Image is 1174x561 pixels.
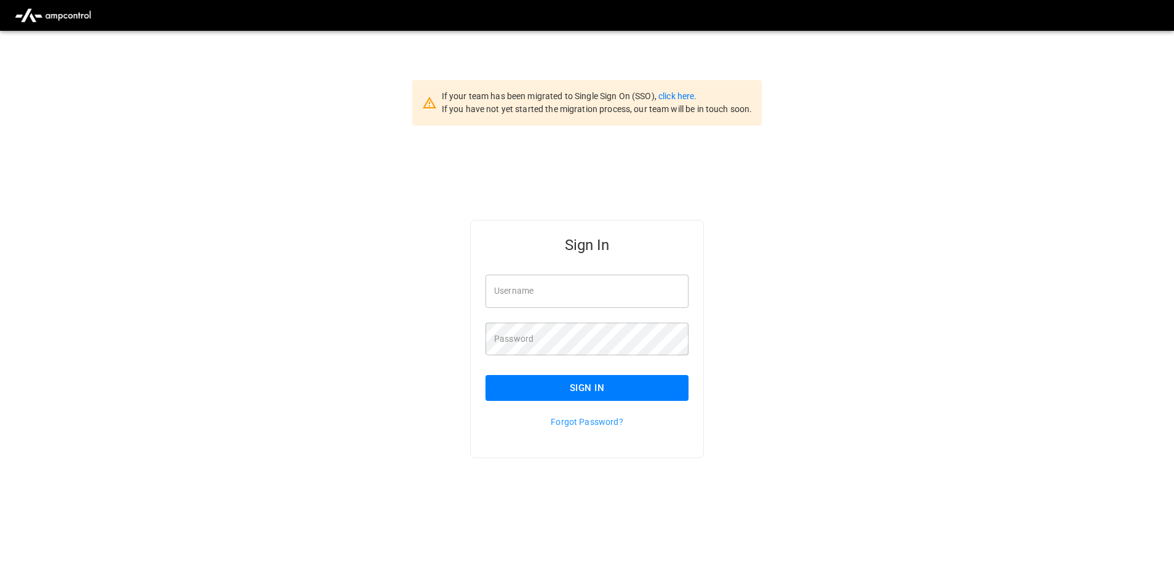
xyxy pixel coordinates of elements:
[485,375,689,401] button: Sign In
[658,91,697,101] a: click here.
[442,104,753,114] span: If you have not yet started the migration process, our team will be in touch soon.
[10,4,96,27] img: ampcontrol.io logo
[485,235,689,255] h5: Sign In
[442,91,658,101] span: If your team has been migrated to Single Sign On (SSO),
[485,416,689,428] p: Forgot Password?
